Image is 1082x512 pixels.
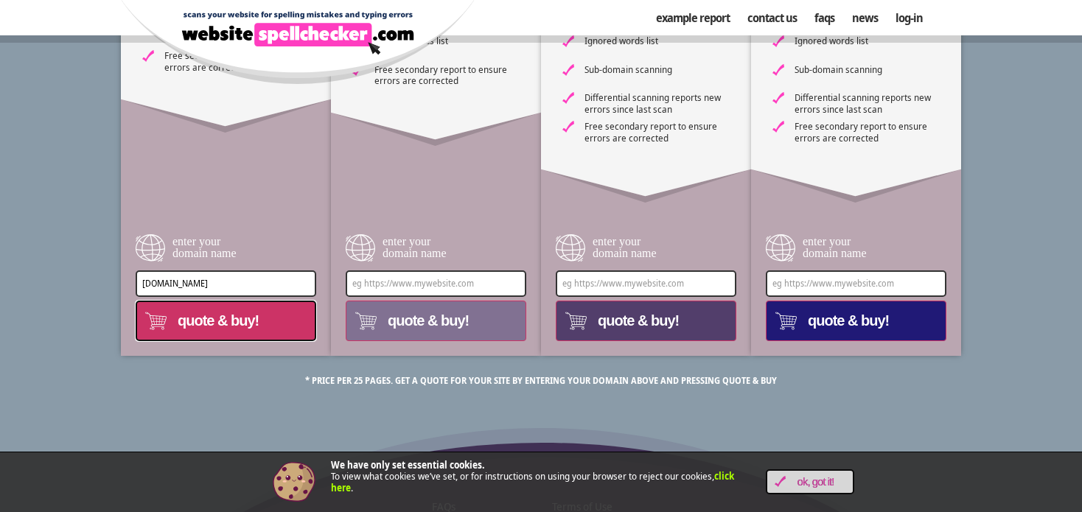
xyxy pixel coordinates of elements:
input: eg https://www.mywebsite.com [766,270,946,297]
span: Differential scanning reports new errors since last scan [584,92,730,115]
a: click here [331,469,734,494]
span: Sub-domain scanning [795,64,940,76]
span: Free secondary report to ensure errors are corrected [374,64,520,87]
span: Differential scanning reports new errors since last scan [795,92,940,115]
a: Example Report [647,4,739,32]
span: Ignored words list [584,35,730,47]
label: enter your domain name [346,232,526,263]
label: enter your domain name [556,232,736,263]
strong: We have only set essential cookies. [331,458,485,471]
span: quote & buy! [800,309,889,332]
input: eg https://www.mywebsite.com [346,270,526,297]
a: OK, Got it! [766,469,854,494]
span: quote & buy! [170,309,259,332]
p: To view what cookies we’ve set, or for instructions on using your browser to reject our cookies, . [331,460,744,494]
a: News [843,4,887,32]
input: eg https://www.mywebsite.com [136,270,316,297]
button: quote & buy! [136,301,316,341]
label: enter your domain name [136,232,316,263]
span: OK, Got it! [786,476,845,488]
p: * Price per 25 pages. Get a quote for your site by entering your domain above and pressing quote ... [121,374,961,387]
button: quote & buy! [556,301,736,341]
span: Free secondary report to ensure errors are corrected [795,121,940,144]
img: Cookie [272,460,316,504]
button: quote & buy! [346,301,526,341]
a: Contact us [739,4,806,32]
input: eg https://www.mywebsite.com [556,270,736,297]
span: Ignored words list [795,35,940,47]
a: Log-in [887,4,932,32]
span: Free secondary report to ensure errors are corrected [584,121,730,144]
span: quote & buy! [590,309,679,332]
label: enter your domain name [766,232,946,263]
button: quote & buy! [766,301,946,341]
a: FAQs [806,4,843,32]
span: quote & buy! [380,309,469,332]
span: Sub-domain scanning [584,64,730,76]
